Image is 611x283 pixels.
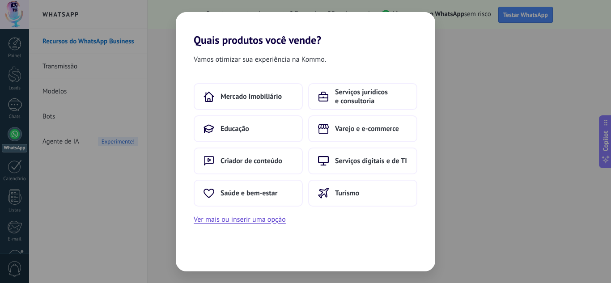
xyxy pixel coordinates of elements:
button: Turismo [308,180,417,207]
button: Saúde e bem-estar [194,180,303,207]
span: Criador de conteúdo [221,156,282,165]
span: Turismo [335,189,359,198]
button: Educação [194,115,303,142]
h2: Quais produtos você vende? [176,12,435,46]
span: Educação [221,124,249,133]
span: Vamos otimizar sua experiência na Kommo. [194,54,326,65]
span: Serviços digitais e de TI [335,156,407,165]
button: Ver mais ou inserir uma opção [194,214,286,225]
button: Criador de conteúdo [194,148,303,174]
button: Serviços jurídicos e consultoria [308,83,417,110]
button: Varejo e e-commerce [308,115,417,142]
button: Serviços digitais e de TI [308,148,417,174]
span: Saúde e bem-estar [221,189,277,198]
span: Mercado Imobiliário [221,92,282,101]
span: Serviços jurídicos e consultoria [335,88,407,106]
button: Mercado Imobiliário [194,83,303,110]
span: Varejo e e-commerce [335,124,399,133]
